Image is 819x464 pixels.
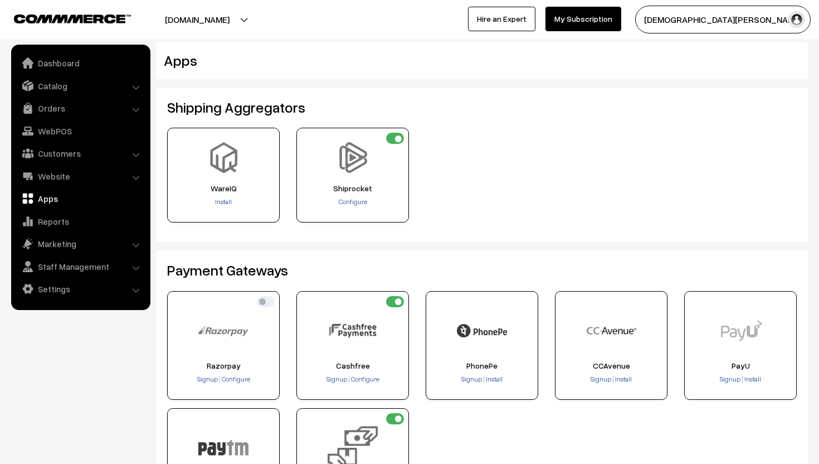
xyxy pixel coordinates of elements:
a: WebPOS [14,121,147,141]
button: [DOMAIN_NAME] [126,6,269,33]
span: Shiprocket [300,184,405,193]
div: | [688,374,793,385]
span: PayU [688,361,793,370]
a: Catalog [14,76,147,96]
div: | [171,374,276,385]
h2: Shipping Aggregators [167,99,797,116]
img: COMMMERCE [14,14,131,23]
span: Signup [591,375,611,383]
span: PhonePe [430,361,534,370]
span: Razorpay [171,361,276,370]
a: Signup [197,375,219,383]
img: CCAvenue [586,306,636,356]
span: Signup [326,375,347,383]
img: WareIQ [208,142,239,173]
img: Shiprocket [338,142,368,173]
span: Cashfree [300,361,405,370]
a: Configure [350,375,379,383]
a: My Subscription [545,7,621,31]
a: COMMMERCE [14,11,111,25]
h2: Apps [164,52,691,69]
img: Razorpay [198,306,248,356]
span: Configure [222,375,250,383]
span: Install [615,375,632,383]
span: Configure [351,375,379,383]
img: PhonePe [457,306,507,356]
span: WareIQ [171,184,276,193]
a: Hire an Expert [468,7,535,31]
a: Reports [14,211,147,231]
a: Install [485,375,503,383]
a: Configure [339,197,367,206]
a: Marketing [14,234,147,254]
img: PayU [715,306,766,356]
span: Install [486,375,503,383]
a: Orders [14,98,147,118]
a: Signup [591,375,612,383]
a: Install [215,197,232,206]
a: Website [14,166,147,186]
a: Staff Management [14,257,147,277]
a: Signup [720,375,742,383]
img: user [788,11,805,28]
span: Signup [197,375,218,383]
a: Customers [14,143,147,163]
span: CCAvenue [559,361,664,370]
h2: Payment Gateways [167,262,797,279]
span: Signup [720,375,740,383]
a: Dashboard [14,53,147,73]
a: Apps [14,188,147,209]
a: Install [614,375,632,383]
span: Signup [461,375,482,383]
img: Cashfree [328,306,378,356]
a: Settings [14,279,147,299]
a: Install [743,375,761,383]
div: | [430,374,534,385]
button: [DEMOGRAPHIC_DATA][PERSON_NAME] [635,6,811,33]
span: Install [744,375,761,383]
a: Signup [326,375,348,383]
a: Signup [461,375,483,383]
a: Configure [221,375,250,383]
div: | [559,374,664,385]
div: | [300,374,405,385]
